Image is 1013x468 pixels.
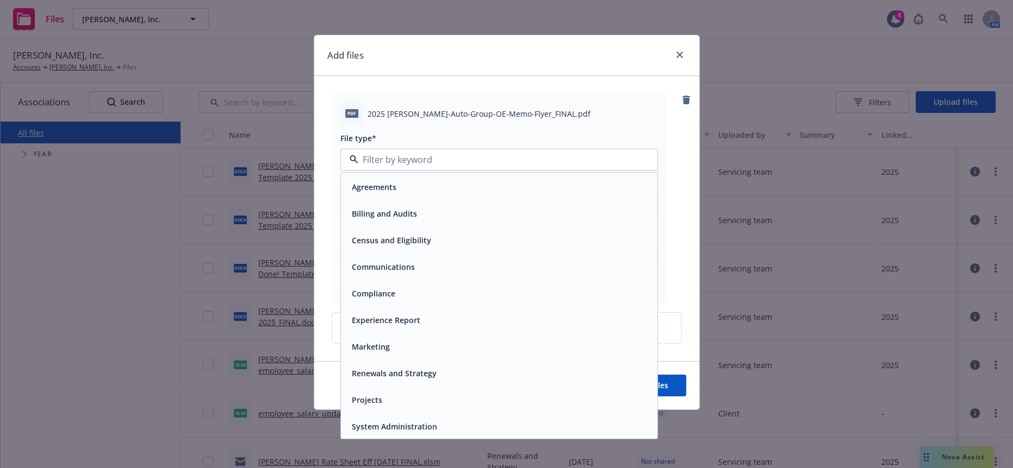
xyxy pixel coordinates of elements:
[352,181,396,193] button: Agreements
[680,93,693,106] a: remove
[368,108,591,119] span: 2025 [PERSON_NAME]-Auto-Group-OE-Memo-Flyer_FINAL.pdf
[352,235,431,246] button: Census and Eligibility
[352,261,415,273] button: Communications
[332,312,682,344] div: Upload new files
[352,394,382,406] button: Projects
[352,314,420,326] button: Experience Report
[352,341,390,352] button: Marketing
[358,153,636,166] input: Filter by keyword
[352,421,437,432] button: System Administration
[327,48,364,62] h1: Add files
[352,208,417,219] button: Billing and Audits
[673,48,686,61] a: close
[345,109,358,117] span: pdf
[352,288,395,299] button: Compliance
[340,133,376,143] span: File type*
[352,368,437,379] button: Renewals and Strategy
